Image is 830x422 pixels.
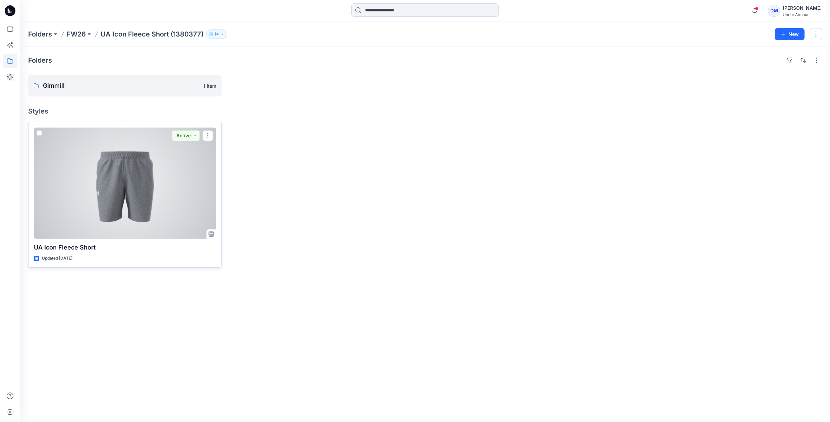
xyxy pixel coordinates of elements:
h4: Folders [28,56,52,64]
a: FW26 [67,29,86,39]
div: Under Armour [783,12,822,17]
div: DM [768,5,780,17]
p: UA Icon Fleece Short (1380377) [101,29,203,39]
p: 1 item [203,82,216,89]
h4: Styles [28,107,822,115]
p: Gimmill [43,81,199,90]
p: UA Icon Fleece Short [34,243,216,252]
a: UA Icon Fleece Short [34,128,216,239]
a: Gimmill1 item [28,75,222,96]
div: [PERSON_NAME] [783,4,822,12]
button: New [775,28,805,40]
p: Updated [DATE] [42,255,72,262]
button: 14 [206,29,227,39]
p: 14 [215,30,219,38]
a: Folders [28,29,52,39]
